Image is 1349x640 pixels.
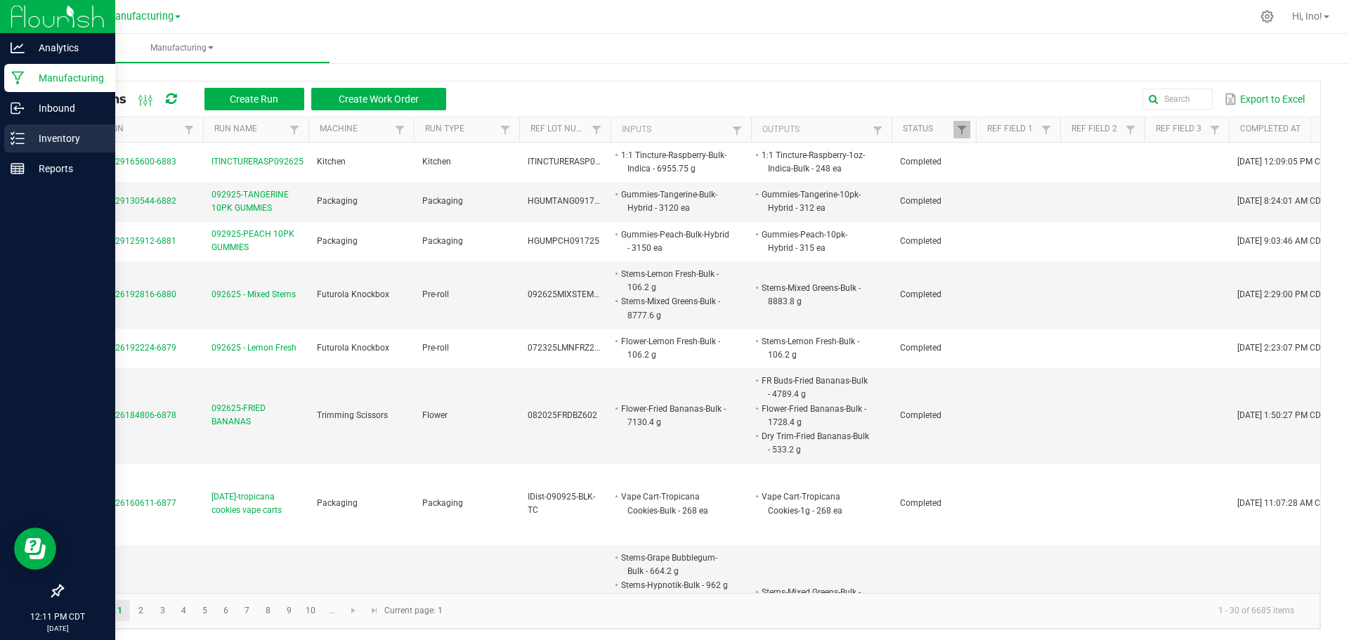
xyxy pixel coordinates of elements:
[106,11,174,22] span: Manufacturing
[211,188,300,215] span: 092925-TANGERINE 10PK GUMMIES
[181,121,197,138] a: Filter
[279,600,299,621] a: Page 9
[619,402,730,429] li: Flower-Fried Bananas-Bulk - 7130.4 g
[900,157,941,166] span: Completed
[1258,10,1276,23] div: Manage settings
[953,121,970,138] a: Filter
[422,236,463,246] span: Packaging
[1292,11,1322,22] span: Hi, Ino!
[25,100,109,117] p: Inbound
[6,610,109,623] p: 12:11 PM CDT
[1142,89,1213,110] input: Search
[11,162,25,176] inline-svg: Reports
[619,148,730,176] li: 1:1 Tincture-Raspberry-Bulk-Indica - 6955.75 g
[216,600,236,621] a: Page 6
[760,402,871,429] li: Flower-Fried Bananas-Bulk - 1728.4 g
[391,121,408,138] a: Filter
[73,87,457,111] div: All Runs
[422,196,463,206] span: Packaging
[230,93,278,105] span: Create Run
[71,157,176,166] span: MP-20250929165600-6883
[619,490,730,517] li: Vape Cart-Tropicana Cookies-Bulk - 268 ea
[619,188,730,215] li: Gummies-Tangerine-Bulk-Hybrid - 3120 ea
[528,492,595,515] span: IDist-090925-BLK-TC
[422,289,449,299] span: Pre-roll
[760,585,871,613] li: Stems-Mixed Greens-Bulk - 8777.6 g
[317,343,389,353] span: Futurola Knockbox
[14,528,56,570] iframe: Resource center
[422,157,451,166] span: Kitchen
[317,498,358,508] span: Packaging
[1122,121,1139,138] a: Filter
[11,101,25,115] inline-svg: Inbound
[619,294,730,322] li: Stems-Mixed Greens-Bulk - 8777.6 g
[11,71,25,85] inline-svg: Manufacturing
[528,196,604,206] span: HGUMTANG091725
[317,157,346,166] span: Kitchen
[900,196,941,206] span: Completed
[1206,121,1223,138] a: Filter
[204,88,304,110] button: Create Run
[110,600,130,621] a: Page 1
[900,410,941,420] span: Completed
[369,605,380,616] span: Go to the last page
[364,600,384,621] a: Go to the last page
[1038,121,1055,138] a: Filter
[71,343,176,353] span: MP-20250926192224-6879
[900,343,941,353] span: Completed
[422,343,449,353] span: Pre-roll
[25,39,109,56] p: Analytics
[528,289,604,299] span: 092625MIXSTEMPR
[25,160,109,177] p: Reports
[619,267,730,294] li: Stems-Lemon Fresh-Bulk - 106.2 g
[751,117,892,143] th: Outputs
[258,600,278,621] a: Page 8
[211,228,300,254] span: 092925-PEACH 10PK GUMMIES
[451,599,1305,622] kendo-pager-info: 1 - 30 of 6685 items
[25,70,109,86] p: Manufacturing
[760,374,871,401] li: FR Buds-Fried Bananas-Bulk - 4789.4 g
[760,148,871,176] li: 1:1 Tincture-Raspberry-1oz-Indica-Bulk - 248 ea
[760,281,871,308] li: Stems-Mixed Greens-Bulk - 8883.8 g
[71,498,176,508] span: MP-20250926160611-6877
[760,429,871,457] li: Dry Trim-Fried Bananas-Bulk - 533.2 g
[317,289,389,299] span: Futurola Knockbox
[422,410,448,420] span: Flower
[195,600,215,621] a: Page 5
[73,124,180,135] a: ExtractionSortable
[211,402,300,429] span: 092625-FRIED BANANAS
[1221,87,1308,111] button: Export to Excel
[760,490,871,517] li: Vape Cart-Tropicana Cookies-1g - 268 ea
[11,131,25,145] inline-svg: Inventory
[6,623,109,634] p: [DATE]
[497,121,514,138] a: Filter
[619,578,730,592] li: Stems-Hypnotik-Bulk - 962 g
[903,124,953,135] a: StatusSortable
[211,155,304,169] span: ITINCTURERASP092625
[311,88,446,110] button: Create Work Order
[1237,498,1331,508] span: [DATE] 11:07:28 AM CDT
[320,124,391,135] a: MachineSortable
[71,236,176,246] span: MP-20250929125912-6881
[611,117,751,143] th: Inputs
[588,121,605,138] a: Filter
[152,600,173,621] a: Page 3
[348,605,359,616] span: Go to the next page
[71,410,176,420] span: MP-20250926184806-6878
[729,122,745,139] a: Filter
[34,42,330,54] span: Manufacturing
[317,410,388,420] span: Trimming Scissors
[322,600,342,621] a: Page 11
[619,334,730,362] li: Flower-Lemon Fresh-Bulk - 106.2 g
[339,93,419,105] span: Create Work Order
[1071,124,1121,135] a: Ref Field 2Sortable
[237,600,257,621] a: Page 7
[1237,289,1326,299] span: [DATE] 2:29:00 PM CDT
[900,289,941,299] span: Completed
[211,490,300,517] span: [DATE]-tropicana cookies vape carts
[528,157,620,166] span: ITINCTURERASP092625
[71,196,176,206] span: MP-20250929130544-6882
[214,124,285,135] a: Run NameSortable
[1237,157,1331,166] span: [DATE] 12:09:05 PM CDT
[211,288,296,301] span: 092625 - Mixed Stems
